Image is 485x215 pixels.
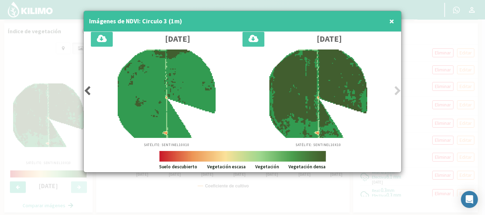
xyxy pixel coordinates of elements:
p: Satélite: Sentinel [144,142,189,147]
h4: Imágenes de NDVI: Circulo 3 (1m) [89,16,182,26]
p: Vegetación [255,163,279,170]
div: Open Intercom Messenger [461,191,478,208]
p: Vegetación escasa [207,163,246,170]
h3: [DATE] [165,34,190,43]
p: Vegetación densa [288,163,326,170]
button: Close [387,14,396,28]
span: 10X10 [331,143,341,147]
h3: [DATE] [317,34,342,43]
span: 10X10 [179,143,189,147]
span: × [389,15,394,27]
p: Suelo descubierto [159,163,198,170]
p: Satélite: Sentinel [296,142,341,147]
